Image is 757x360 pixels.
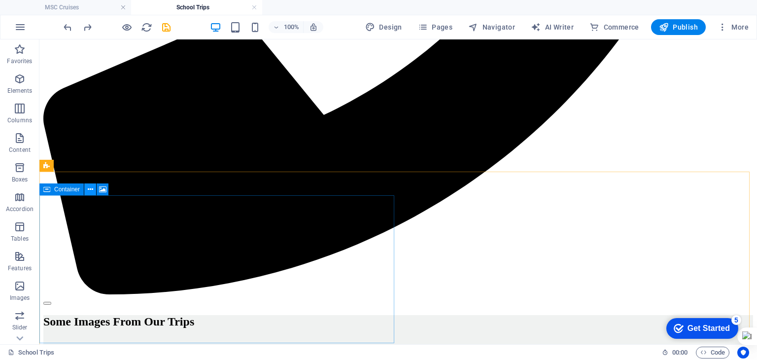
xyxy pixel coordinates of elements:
span: Publish [659,22,698,32]
p: Elements [7,87,33,95]
p: Features [8,264,32,272]
div: Get Started 5 items remaining, 0% complete [8,5,80,26]
p: Content [9,146,31,154]
button: redo [81,21,93,33]
div: 5 [73,2,83,12]
span: : [679,349,681,356]
button: reload [140,21,152,33]
h6: Session time [662,347,688,359]
i: On resize automatically adjust zoom level to fit chosen device. [309,23,318,32]
span: Pages [418,22,452,32]
span: Commerce [589,22,639,32]
button: Navigator [464,19,519,35]
span: AI Writer [531,22,574,32]
p: Favorites [7,57,32,65]
button: Code [696,347,729,359]
button: Commerce [585,19,643,35]
span: Navigator [468,22,515,32]
button: Pages [414,19,456,35]
button: Usercentrics [737,347,749,359]
i: Redo: Delete elements (Ctrl+Y, ⌘+Y) [82,22,93,33]
span: Design [365,22,402,32]
button: save [160,21,172,33]
button: Design [361,19,406,35]
p: Tables [11,235,29,243]
p: Images [10,294,30,302]
div: Design (Ctrl+Alt+Y) [361,19,406,35]
div: Get Started [29,11,71,20]
span: More [718,22,749,32]
button: undo [62,21,73,33]
span: 00 00 [672,347,688,359]
h4: School Trips [131,2,262,13]
p: Boxes [12,176,28,183]
button: More [714,19,753,35]
button: AI Writer [527,19,578,35]
button: Click here to leave preview mode and continue editing [121,21,133,33]
i: Save (Ctrl+S) [161,22,172,33]
h6: 100% [283,21,299,33]
i: Reload page [141,22,152,33]
p: Slider [12,324,28,331]
button: 100% [269,21,304,33]
i: Undo: Change slider images (Ctrl+Z) [62,22,73,33]
span: Container [54,186,80,192]
span: Code [700,347,725,359]
p: Accordion [6,205,34,213]
p: Columns [7,116,32,124]
a: Click to cancel selection. Double-click to open Pages [8,347,54,359]
button: Publish [651,19,706,35]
